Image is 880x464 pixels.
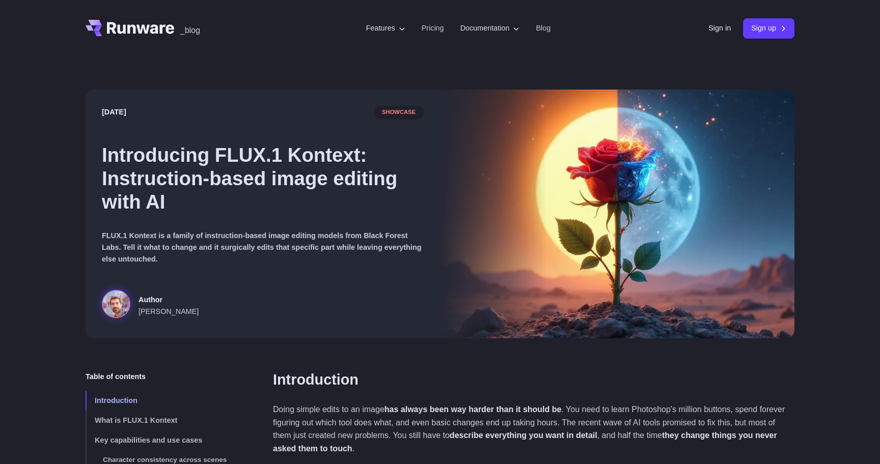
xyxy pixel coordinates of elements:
[139,306,199,317] span: [PERSON_NAME]
[374,106,424,119] span: showcase
[95,416,177,424] span: What is FLUX.1 Kontext
[708,22,731,34] a: Sign in
[460,22,520,34] label: Documentation
[743,18,794,38] a: Sign up
[180,26,200,35] span: _blog
[102,289,199,322] a: Surreal rose in a desert landscape, split between day and night with the sun and moon aligned beh...
[102,143,424,214] h1: Introducing FLUX.1 Kontext: Instruction-based image editing with AI
[102,230,424,265] p: FLUX.1 Kontext is a family of instruction-based image editing models from Black Forest Labs. Tell...
[536,22,551,34] a: Blog
[440,90,794,338] img: Surreal rose in a desert landscape, split between day and night with the sun and moon aligned beh...
[95,436,202,444] span: Key capabilities and use cases
[103,456,227,463] span: Character consistency across scenes
[95,396,137,404] span: Introduction
[273,371,359,389] a: Introduction
[450,431,597,440] strong: describe everything you want in detail
[180,20,200,36] a: _blog
[273,403,794,455] p: Doing simple edits to an image . You need to learn Photoshop's million buttons, spend forever fig...
[86,411,240,430] a: What is FLUX.1 Kontext
[86,430,240,450] a: Key capabilities and use cases
[139,294,199,306] span: Author
[366,22,405,34] label: Features
[86,20,174,36] a: Go to /
[86,371,146,383] span: Table of contents
[86,391,240,411] a: Introduction
[422,22,444,34] a: Pricing
[384,405,562,414] strong: has always been way harder than it should be
[102,106,126,118] time: [DATE]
